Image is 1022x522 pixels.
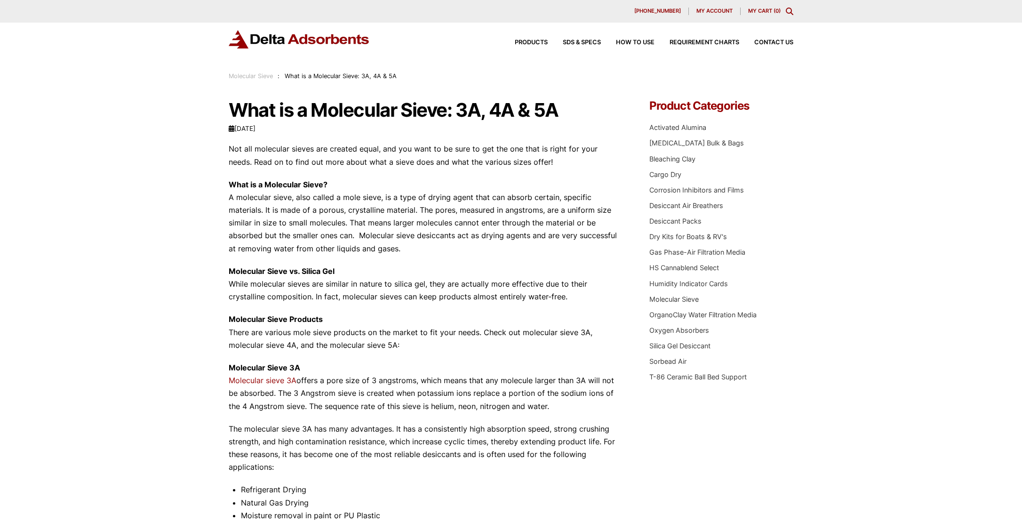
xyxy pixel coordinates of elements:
[229,376,296,385] a: Molecular sieve 3A
[627,8,689,15] a: [PHONE_NUMBER]
[649,311,757,319] a: OrganoClay Water Filtration Media
[649,217,702,225] a: Desiccant Packs
[649,280,728,288] a: Humidity Indicator Cards
[786,8,793,15] div: Toggle Modal Content
[229,178,621,255] p: A molecular sieve, also called a mole sieve, is a type of drying agent that can absorb certain, s...
[649,186,744,194] a: Corrosion Inhibitors and Films
[616,40,655,46] span: How to Use
[229,180,327,189] strong: What is a Molecular Sieve?
[515,40,548,46] span: Products
[229,363,300,372] strong: Molecular Sieve 3A
[241,509,621,522] li: Moisture removal in paint or PU Plastic
[649,201,723,209] a: Desiccant Air Breathers
[229,314,323,324] strong: Molecular Sieve Products
[563,40,601,46] span: SDS & SPECS
[500,40,548,46] a: Products
[748,8,781,14] a: My Cart (0)
[229,125,255,132] time: [DATE]
[241,483,621,496] li: Refrigerant Drying
[229,266,335,276] strong: Molecular Sieve vs. Silica Gel
[649,264,719,272] a: HS Cannablend Select
[649,233,727,241] a: Dry Kits for Boats & RV's
[649,139,744,147] a: [MEDICAL_DATA] Bulk & Bags
[241,497,621,509] li: Natural Gas Drying
[601,40,655,46] a: How to Use
[754,40,793,46] span: Contact Us
[229,265,621,304] p: While molecular sieves are similar in nature to silica gel, they are actually more effective due ...
[670,40,739,46] span: Requirement Charts
[649,155,695,163] a: Bleaching Clay
[649,248,745,256] a: Gas Phase-Air Filtration Media
[229,423,621,474] p: The molecular sieve 3A has many advantages. It has a consistently high absorption speed, strong c...
[285,72,397,80] span: What is a Molecular Sieve: 3A, 4A & 5A
[278,72,279,80] span: :
[649,342,711,350] a: Silica Gel Desiccant
[229,361,621,413] p: offers a pore size of 3 angstroms, which means that any molecule larger than 3A will not be absor...
[649,170,681,178] a: Cargo Dry
[649,326,709,334] a: Oxygen Absorbers
[634,8,681,14] span: [PHONE_NUMBER]
[655,40,739,46] a: Requirement Charts
[649,123,706,131] a: Activated Alumina
[229,72,273,80] a: Molecular Sieve
[229,100,621,120] h1: What is a Molecular Sieve: 3A, 4A & 5A
[229,143,621,168] p: Not all molecular sieves are created equal, and you want to be sure to get the one that is right ...
[775,8,779,14] span: 0
[649,373,747,381] a: T-86 Ceramic Ball Bed Support
[229,313,621,352] p: There are various mole sieve products on the market to fit your needs. Check out molecular sieve ...
[649,295,699,303] a: Molecular Sieve
[739,40,793,46] a: Contact Us
[548,40,601,46] a: SDS & SPECS
[689,8,741,15] a: My account
[649,100,793,112] h4: Product Categories
[649,357,687,365] a: Sorbead Air
[229,30,370,48] img: Delta Adsorbents
[696,8,733,14] span: My account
